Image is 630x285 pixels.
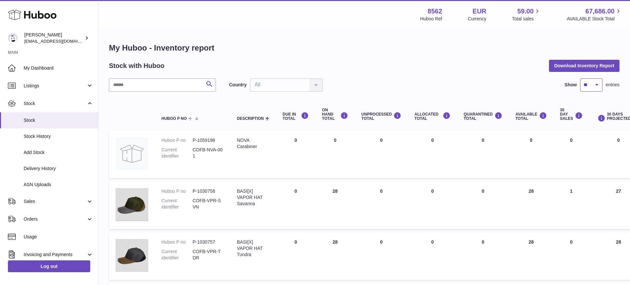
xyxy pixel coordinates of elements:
[554,131,589,178] td: 0
[24,182,93,188] span: ASN Uploads
[567,7,622,22] a: 67,686.00 AVAILABLE Stock Total
[109,43,619,53] h1: My Huboo - Inventory report
[512,16,541,22] span: Total sales
[361,112,401,121] div: UNPROCESSED Total
[24,234,93,240] span: Usage
[237,137,269,150] div: NOVA Carabiner
[24,133,93,140] span: Stock History
[193,239,224,245] dd: P-1030757
[193,249,224,261] dd: COFB-VPR-TDR
[193,188,224,194] dd: P-1030758
[420,16,442,22] div: Huboo Ref
[8,33,18,43] img: fumi@codeofbell.com
[193,198,224,210] dd: COFB-VPR-SVN
[315,232,355,280] td: 28
[585,7,615,16] span: 67,686.00
[315,182,355,229] td: 28
[482,188,484,194] span: 0
[606,82,619,88] span: entries
[237,239,269,258] div: BASI[X] VAPOR HAT Tundra
[115,137,148,170] img: product image
[283,112,309,121] div: DUE IN TOTAL
[276,232,315,280] td: 0
[567,16,622,22] span: AVAILABLE Stock Total
[509,232,554,280] td: 28
[428,7,442,16] strong: 8562
[517,7,534,16] span: 59.00
[322,108,348,121] div: ON HAND Total
[565,82,577,88] label: Show
[229,82,247,88] label: Country
[355,131,408,178] td: 0
[509,131,554,178] td: 0
[482,138,484,143] span: 0
[24,252,86,258] span: Invoicing and Payments
[549,60,619,72] button: Download Inventory Report
[464,112,502,121] div: QUARANTINED Total
[512,7,541,22] a: 59.00 Total sales
[24,65,93,71] span: My Dashboard
[515,112,547,121] div: AVAILABLE Total
[24,100,86,107] span: Stock
[509,182,554,229] td: 28
[414,112,451,121] div: ALLOCATED Total
[161,117,187,121] span: Huboo P no
[472,7,486,16] strong: EUR
[24,198,86,205] span: Sales
[161,147,193,159] dt: Current identifier
[355,232,408,280] td: 0
[193,147,224,159] dd: COFB-NVA-001
[560,108,583,121] div: 30 DAY SALES
[482,239,484,245] span: 0
[468,16,487,22] div: Currency
[408,182,457,229] td: 0
[276,131,315,178] td: 0
[8,260,90,272] a: Log out
[161,137,193,143] dt: Huboo P no
[24,38,96,44] span: [EMAIL_ADDRESS][DOMAIN_NAME]
[161,249,193,261] dt: Current identifier
[161,198,193,210] dt: Current identifier
[315,131,355,178] td: 0
[161,239,193,245] dt: Huboo P no
[193,137,224,143] dd: P-1059198
[554,182,589,229] td: 1
[115,239,148,272] img: product image
[115,188,148,221] img: product image
[24,165,93,172] span: Delivery History
[554,232,589,280] td: 0
[24,117,93,123] span: Stock
[237,188,269,207] div: BASI[X] VAPOR HAT Savanna
[24,83,86,89] span: Listings
[355,182,408,229] td: 0
[24,149,93,156] span: Add Stock
[237,117,264,121] span: Description
[109,61,164,70] h2: Stock with Huboo
[408,232,457,280] td: 0
[24,32,83,44] div: [PERSON_NAME]
[408,131,457,178] td: 0
[276,182,315,229] td: 0
[161,188,193,194] dt: Huboo P no
[24,216,86,222] span: Orders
